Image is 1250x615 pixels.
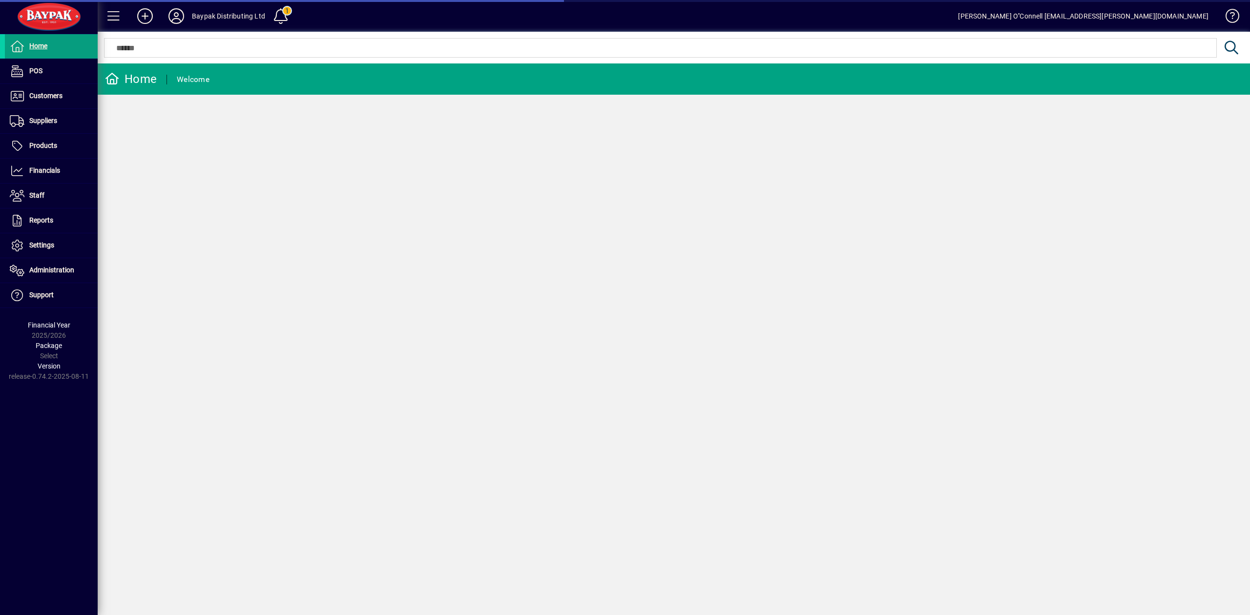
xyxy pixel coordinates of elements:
[105,71,157,87] div: Home
[5,283,98,307] a: Support
[29,142,57,149] span: Products
[29,191,44,199] span: Staff
[192,8,265,24] div: Baypak Distributing Ltd
[29,92,62,100] span: Customers
[29,67,42,75] span: POS
[177,72,209,87] div: Welcome
[29,241,54,249] span: Settings
[5,258,98,283] a: Administration
[29,291,54,299] span: Support
[29,166,60,174] span: Financials
[29,117,57,124] span: Suppliers
[28,321,70,329] span: Financial Year
[5,59,98,83] a: POS
[958,8,1208,24] div: [PERSON_NAME] O''Connell [EMAIL_ADDRESS][PERSON_NAME][DOMAIN_NAME]
[129,7,161,25] button: Add
[29,266,74,274] span: Administration
[29,216,53,224] span: Reports
[5,109,98,133] a: Suppliers
[5,208,98,233] a: Reports
[5,184,98,208] a: Staff
[5,159,98,183] a: Financials
[38,362,61,370] span: Version
[5,233,98,258] a: Settings
[1218,2,1238,34] a: Knowledge Base
[36,342,62,349] span: Package
[29,42,47,50] span: Home
[5,84,98,108] a: Customers
[161,7,192,25] button: Profile
[5,134,98,158] a: Products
